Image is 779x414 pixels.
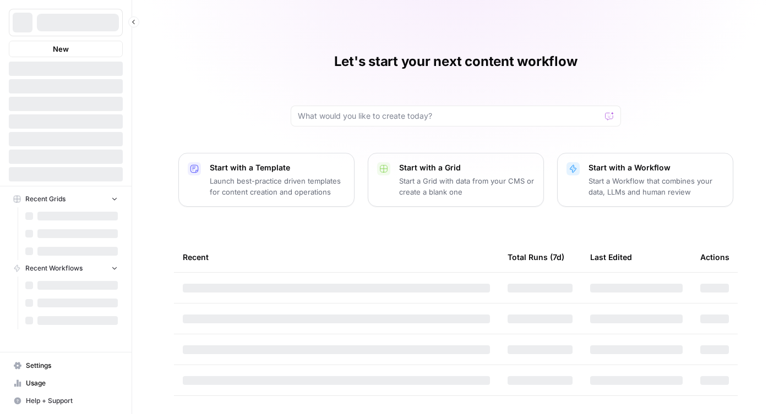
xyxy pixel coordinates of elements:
[183,242,490,272] div: Recent
[298,111,601,122] input: What would you like to create today?
[399,175,535,197] p: Start a Grid with data from your CMS or create a blank one
[9,357,123,374] a: Settings
[508,242,564,272] div: Total Runs (7d)
[9,191,123,207] button: Recent Grids
[53,43,69,54] span: New
[9,41,123,57] button: New
[9,374,123,392] a: Usage
[334,53,578,70] h1: Let's start your next content workflow
[589,162,724,173] p: Start with a Workflow
[210,162,345,173] p: Start with a Template
[210,175,345,197] p: Launch best-practice driven templates for content creation and operations
[557,153,733,207] button: Start with a WorkflowStart a Workflow that combines your data, LLMs and human review
[9,260,123,277] button: Recent Workflows
[589,175,724,197] p: Start a Workflow that combines your data, LLMs and human review
[26,361,118,371] span: Settings
[26,378,118,388] span: Usage
[700,242,729,272] div: Actions
[25,194,66,204] span: Recent Grids
[9,392,123,410] button: Help + Support
[399,162,535,173] p: Start with a Grid
[26,396,118,406] span: Help + Support
[368,153,544,207] button: Start with a GridStart a Grid with data from your CMS or create a blank one
[178,153,355,207] button: Start with a TemplateLaunch best-practice driven templates for content creation and operations
[590,242,632,272] div: Last Edited
[25,263,83,273] span: Recent Workflows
